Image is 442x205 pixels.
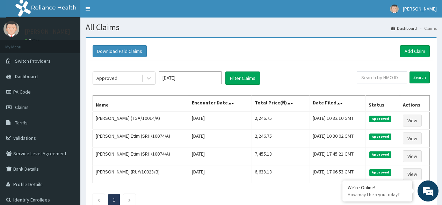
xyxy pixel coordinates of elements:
[391,25,417,31] a: Dashboard
[348,184,407,191] div: We're Online!
[24,38,41,43] a: Online
[189,130,252,148] td: [DATE]
[15,58,51,64] span: Switch Providers
[369,134,391,140] span: Approved
[189,148,252,165] td: [DATE]
[403,115,422,127] a: View
[15,73,38,80] span: Dashboard
[93,45,147,57] button: Download Paid Claims
[403,168,422,180] a: View
[93,148,189,165] td: [PERSON_NAME] Etim (SRH/10074/A)
[24,28,70,35] p: [PERSON_NAME]
[410,71,430,83] input: Search
[159,71,222,84] input: Select Month and Year
[390,5,399,13] img: User Image
[252,111,310,130] td: 2,246.75
[418,25,437,31] li: Claims
[93,96,189,112] th: Name
[357,71,407,83] input: Search by HMO ID
[189,96,252,112] th: Encounter Date
[252,148,310,165] td: 7,455.13
[15,119,28,126] span: Tariffs
[310,111,366,130] td: [DATE] 10:32:10 GMT
[369,151,391,158] span: Approved
[189,165,252,183] td: [DATE]
[15,104,29,110] span: Claims
[86,23,437,32] h1: All Claims
[252,96,310,112] th: Total Price(₦)
[96,75,117,82] div: Approved
[3,21,19,37] img: User Image
[113,197,115,203] a: Page 1 is your current page
[189,111,252,130] td: [DATE]
[403,132,422,144] a: View
[400,96,430,112] th: Actions
[400,45,430,57] a: Add Claim
[310,148,366,165] td: [DATE] 17:45:21 GMT
[128,197,131,203] a: Next page
[348,192,407,198] p: How may I help you today?
[225,71,260,85] button: Filter Claims
[369,169,391,176] span: Approved
[403,150,422,162] a: View
[97,197,100,203] a: Previous page
[369,116,391,122] span: Approved
[252,130,310,148] td: 2,246.75
[93,111,189,130] td: [PERSON_NAME] (TGA/10014/A)
[366,96,400,112] th: Status
[93,130,189,148] td: [PERSON_NAME] Etim (SRH/10074/A)
[403,6,437,12] span: [PERSON_NAME]
[310,165,366,183] td: [DATE] 17:06:53 GMT
[310,130,366,148] td: [DATE] 10:30:02 GMT
[252,165,310,183] td: 6,638.13
[310,96,366,112] th: Date Filed
[93,165,189,183] td: [PERSON_NAME] (RUY/10023/B)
